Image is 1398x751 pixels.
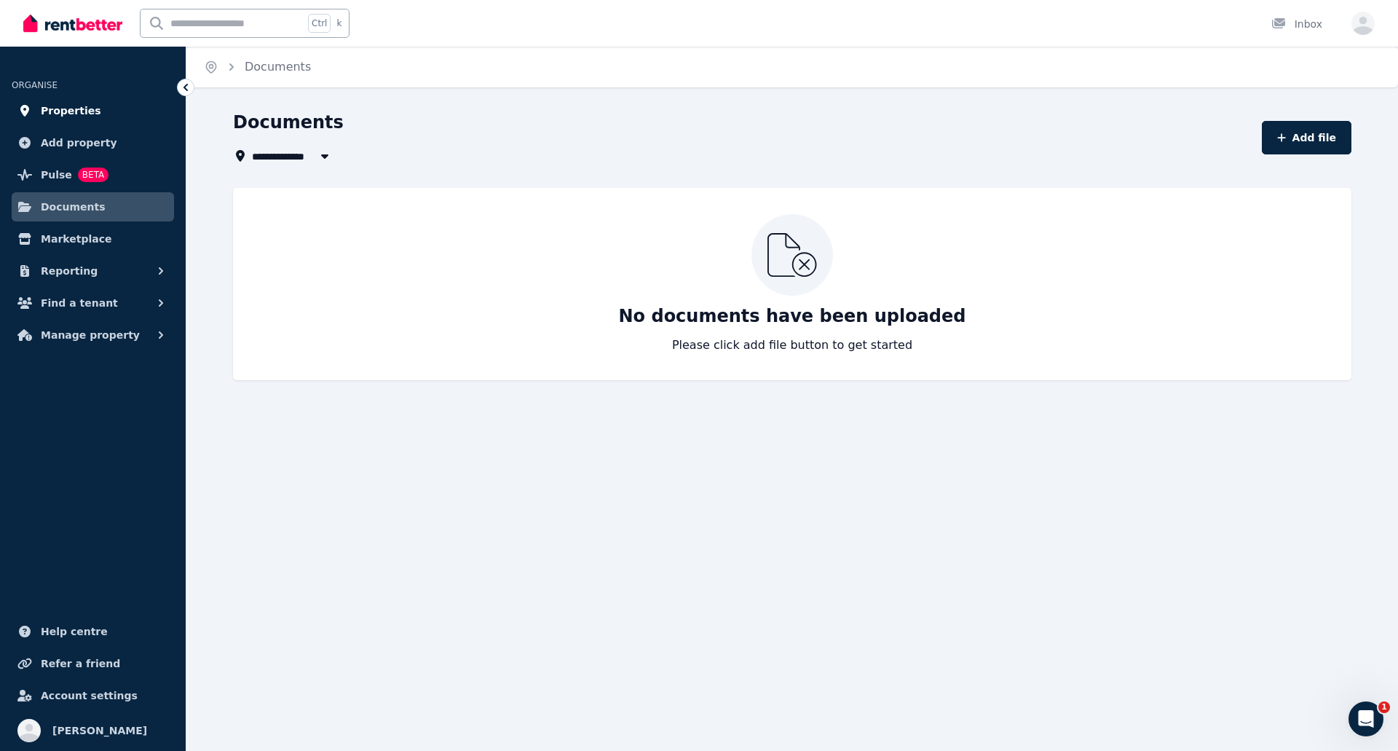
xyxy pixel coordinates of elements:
[41,655,120,672] span: Refer a friend
[41,166,72,184] span: Pulse
[619,304,966,328] p: No documents have been uploaded
[41,102,101,119] span: Properties
[41,134,117,152] span: Add property
[12,649,174,678] a: Refer a friend
[41,198,106,216] span: Documents
[23,12,122,34] img: RentBetter
[672,337,912,354] p: Please click add file button to get started
[12,160,174,189] a: PulseBETA
[245,60,311,74] a: Documents
[41,230,111,248] span: Marketplace
[41,687,138,704] span: Account settings
[233,111,344,134] h1: Documents
[78,168,108,182] span: BETA
[52,722,147,739] span: [PERSON_NAME]
[12,321,174,350] button: Manage property
[12,224,174,253] a: Marketplace
[12,96,174,125] a: Properties
[1271,17,1322,31] div: Inbox
[12,288,174,318] button: Find a tenant
[1378,701,1390,713] span: 1
[186,47,328,87] nav: Breadcrumb
[12,681,174,710] a: Account settings
[41,294,118,312] span: Find a tenant
[41,623,108,640] span: Help centre
[12,80,58,90] span: ORGANISE
[308,14,331,33] span: Ctrl
[12,617,174,646] a: Help centre
[336,17,341,29] span: k
[12,192,174,221] a: Documents
[1348,701,1383,736] iframe: Intercom live chat
[41,326,140,344] span: Manage property
[12,128,174,157] a: Add property
[12,256,174,286] button: Reporting
[41,262,98,280] span: Reporting
[1262,121,1351,154] button: Add file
